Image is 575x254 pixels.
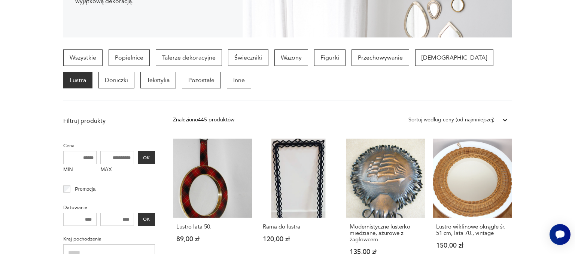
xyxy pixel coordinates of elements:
iframe: Smartsupp widget button [550,224,571,245]
p: Promocja [75,185,95,193]
a: Popielnice [109,49,150,66]
button: OK [138,213,155,226]
a: Inne [227,72,251,88]
a: Pozostałe [182,72,221,88]
a: Wszystkie [63,49,103,66]
a: Talerze dekoracyjne [156,49,222,66]
a: Lustra [63,72,92,88]
div: Znaleziono 445 produktów [173,116,234,124]
h3: Lustro lata 50. [176,224,249,230]
a: Przechowywanie [352,49,409,66]
p: 89,00 zł [176,236,249,242]
p: Kraj pochodzenia [63,235,155,243]
div: Sortuj według ceny (od najmniejszej) [408,116,495,124]
a: Tekstylia [140,72,176,88]
a: Wazony [274,49,308,66]
p: Datowanie [63,203,155,212]
a: Świeczniki [228,49,268,66]
h3: Modernistyczne lusterko miedziane, ażurowe z żaglowcem [350,224,422,243]
label: MIN [63,164,97,176]
a: Doniczki [98,72,134,88]
h3: Rama do lustra [263,224,335,230]
p: 150,00 zł [436,242,508,249]
button: OK [138,151,155,164]
p: Cena [63,142,155,150]
p: 120,00 zł [263,236,335,242]
p: Filtruj produkty [63,117,155,125]
a: [DEMOGRAPHIC_DATA] [415,49,493,66]
a: Figurki [314,49,346,66]
label: MAX [100,164,134,176]
h3: Lustro wiklinowe okrągłe śr. 51 cm, lata 70., vintage [436,224,508,236]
